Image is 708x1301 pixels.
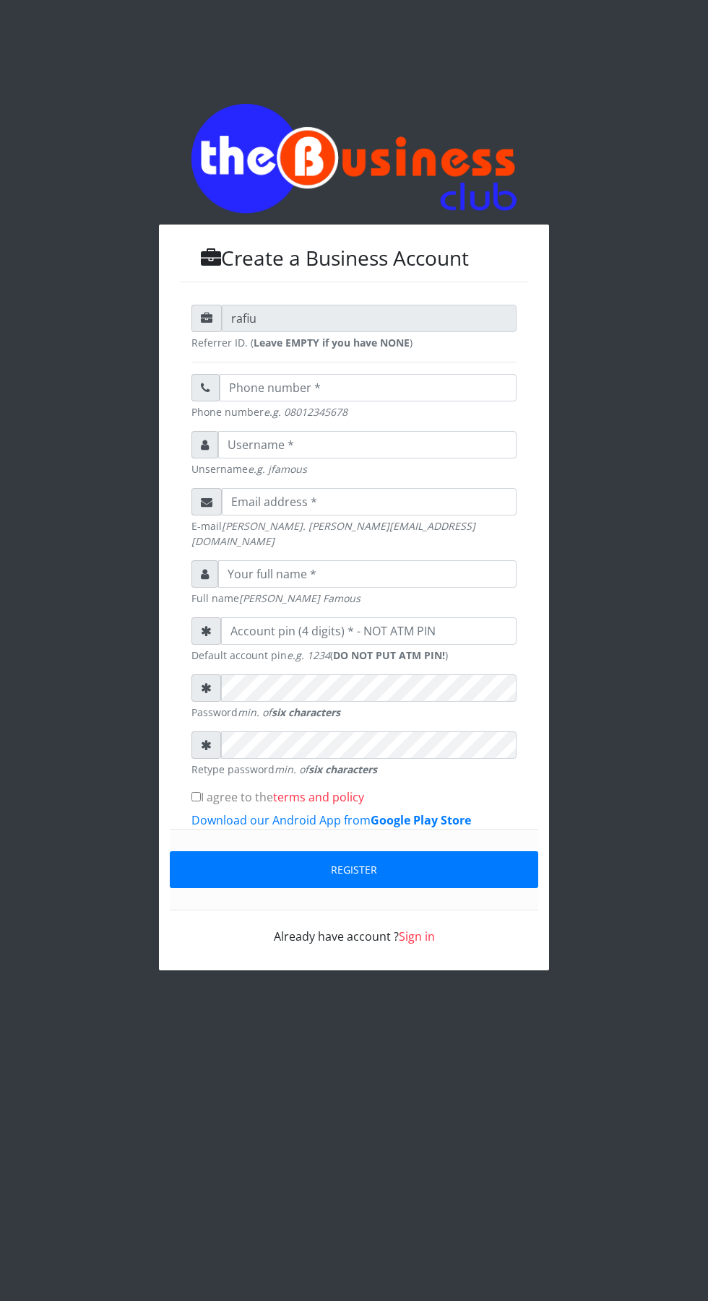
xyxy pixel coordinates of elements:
[275,762,377,776] em: min. of
[371,812,471,828] b: Google Play Store
[333,648,445,662] b: DO NOT PUT ATM PIN!
[181,246,527,271] h3: Create a Business Account
[191,788,364,806] label: I agree to the
[191,461,517,477] small: Unsername
[218,431,517,458] input: Username *
[238,705,340,719] em: min. of
[220,374,517,401] input: Phone number *
[287,648,330,662] em: e.g. 1234
[222,305,517,332] input: Referrer ID (Leave blank if NONE)
[248,462,307,476] em: e.g. jfamous
[191,518,517,549] small: E-mail
[170,851,538,888] button: Register
[218,560,517,588] input: Your full name *
[191,591,517,606] small: Full name
[239,591,361,605] em: [PERSON_NAME] Famous
[399,928,435,944] a: Sign in
[264,405,347,419] em: e.g. 08012345678
[191,335,517,350] small: Referrer ID. ( )
[221,617,517,645] input: Account pin (4 digits) * - NOT ATM PIN
[254,336,410,349] strong: Leave EMPTY if you have NONE
[191,519,475,548] em: [PERSON_NAME]. [PERSON_NAME][EMAIL_ADDRESS][DOMAIN_NAME]
[191,648,517,663] small: Default account pin ( )
[222,488,517,515] input: Email address *
[191,762,517,777] small: Retype password
[191,910,517,945] div: Already have account ?
[273,789,364,805] a: terms and policy
[191,705,517,720] small: Password
[272,705,340,719] strong: six characters
[191,792,201,801] input: I agree to theterms and policy
[191,812,471,828] a: Download our Android App fromGoogle Play Store
[308,762,377,776] strong: six characters
[191,404,517,419] small: Phone number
